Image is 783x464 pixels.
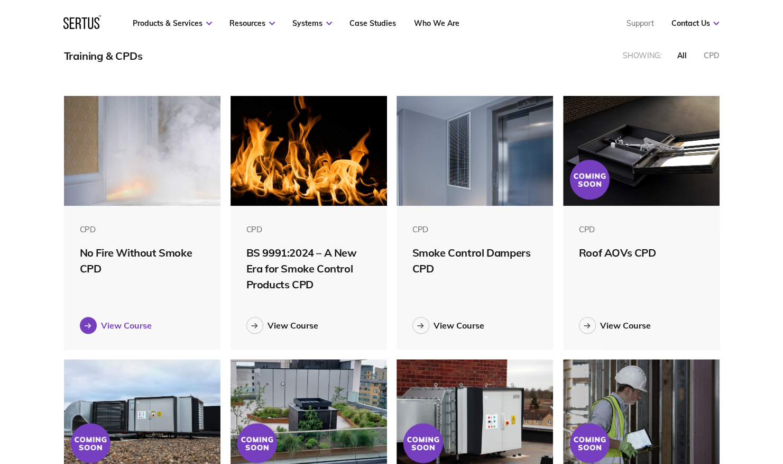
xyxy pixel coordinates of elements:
[246,317,372,334] a: View Course
[268,320,318,331] div: View Course
[579,245,704,261] div: Roof AOVs CPD
[101,320,152,331] div: View Course
[292,19,332,28] a: Systems
[677,51,687,60] div: all
[64,49,143,62] div: Training & CPDs
[412,317,538,334] a: View Course
[246,224,372,234] div: CPD
[600,320,651,331] div: View Course
[413,19,459,28] a: Who We Are
[704,51,720,60] div: CPD
[80,224,205,234] div: CPD
[626,19,653,28] a: Support
[671,19,719,28] a: Contact Us
[133,19,212,28] a: Products & Services
[593,341,783,464] iframe: Chat Widget
[579,224,704,234] div: CPD
[623,51,661,60] div: Showing:
[412,245,538,277] div: Smoke Control Dampers CPD
[246,245,372,293] div: BS 9991:2024 – A New Era for Smoke Control Products CPD
[412,224,538,234] div: CPD
[229,19,275,28] a: Resources
[579,317,704,334] a: View Course
[349,19,396,28] a: Case Studies
[80,245,205,277] div: No Fire Without Smoke CPD
[80,317,205,334] a: View Course
[434,320,484,331] div: View Course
